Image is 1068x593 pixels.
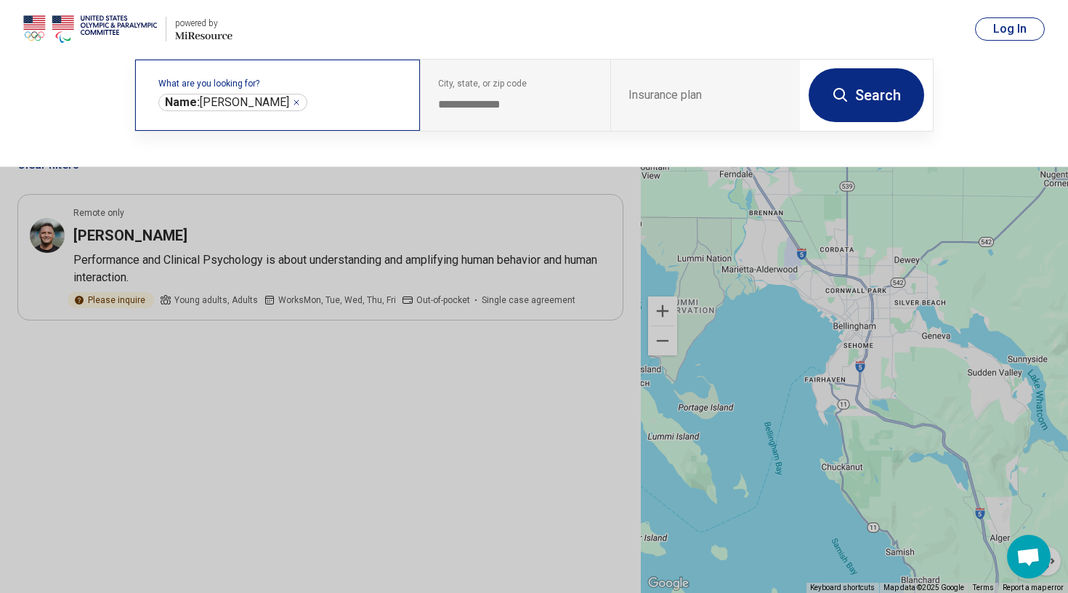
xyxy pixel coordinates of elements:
[809,68,924,122] button: Search
[292,98,301,107] button: goldman
[165,95,289,110] span: [PERSON_NAME]
[165,95,200,109] span: Name:
[23,12,232,47] a: USOPCpowered by
[23,12,157,47] img: USOPC
[1007,535,1051,578] div: Open chat
[175,17,232,30] div: powered by
[158,94,307,111] div: goldman
[975,17,1045,41] button: Log In
[158,79,402,88] label: What are you looking for?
